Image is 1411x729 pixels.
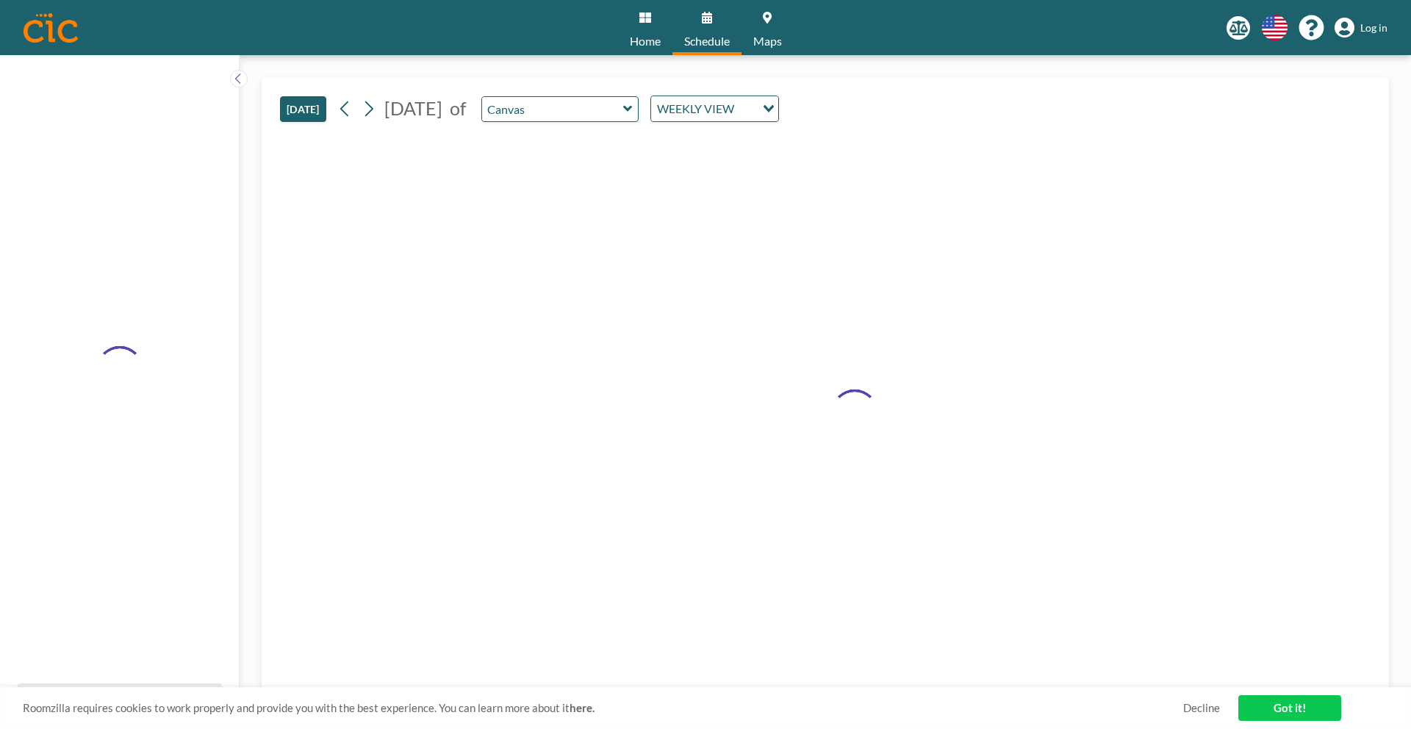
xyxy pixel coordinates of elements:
input: Canvas [482,97,623,121]
span: of [450,97,466,120]
span: [DATE] [384,97,442,119]
a: Log in [1335,18,1387,38]
span: Roomzilla requires cookies to work properly and provide you with the best experience. You can lea... [23,701,1183,715]
button: [DATE] [280,96,326,122]
span: Maps [753,35,782,47]
span: Schedule [684,35,730,47]
span: WEEKLY VIEW [654,99,737,118]
span: Log in [1360,21,1387,35]
a: Decline [1183,701,1220,715]
a: Got it! [1238,695,1341,721]
a: here. [570,701,595,714]
span: Home [630,35,661,47]
div: Search for option [651,96,778,121]
input: Search for option [739,99,754,118]
button: All resources [18,683,222,711]
img: organization-logo [24,13,78,43]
